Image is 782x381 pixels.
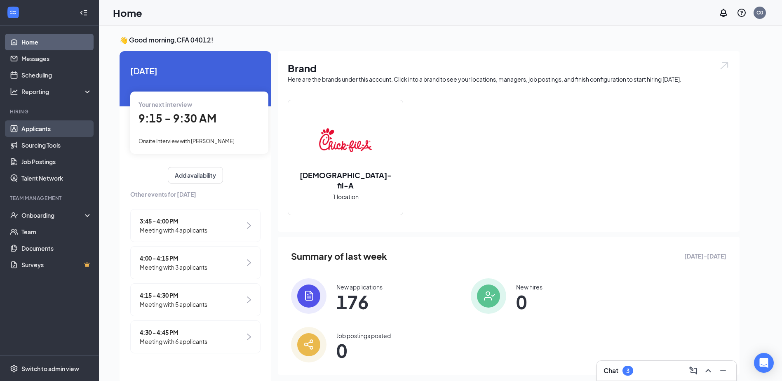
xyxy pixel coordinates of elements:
span: 4:15 - 4:30 PM [140,291,207,300]
a: Talent Network [21,170,92,186]
span: Meeting with 6 applicants [140,337,207,346]
h3: 👋 Good morning, CFA 04012 ! [120,35,740,45]
svg: Analysis [10,87,18,96]
span: [DATE] - [DATE] [684,252,726,261]
a: Scheduling [21,67,92,83]
a: Job Postings [21,153,92,170]
svg: Minimize [718,366,728,376]
span: 0 [516,294,542,309]
svg: QuestionInfo [737,8,747,18]
span: 9:15 - 9:30 AM [139,111,216,125]
a: Sourcing Tools [21,137,92,153]
img: open.6027fd2a22e1237b5b06.svg [719,61,730,71]
div: New hires [516,283,542,291]
div: Team Management [10,195,90,202]
div: Switch to admin view [21,365,79,373]
a: Applicants [21,120,92,137]
svg: Notifications [719,8,728,18]
span: Your next interview [139,101,192,108]
span: 0 [336,343,391,358]
span: 1 location [333,192,359,201]
button: ChevronUp [702,364,715,377]
div: Open Intercom Messenger [754,353,774,373]
h1: Brand [288,61,730,75]
span: Other events for [DATE] [130,190,261,199]
h1: Home [113,6,142,20]
svg: Settings [10,365,18,373]
div: Reporting [21,87,92,96]
h2: [DEMOGRAPHIC_DATA]-fil-A [288,170,403,190]
div: C0 [756,9,763,16]
div: Hiring [10,108,90,115]
h3: Chat [604,366,618,375]
img: Chick-fil-A [319,114,372,167]
div: 3 [626,367,629,374]
button: ComposeMessage [687,364,700,377]
span: Onsite Interview with [PERSON_NAME] [139,138,235,144]
span: Summary of last week [291,249,387,263]
button: Minimize [716,364,730,377]
svg: ChevronUp [703,366,713,376]
div: Here are the brands under this account. Click into a brand to see your locations, managers, job p... [288,75,730,83]
svg: WorkstreamLogo [9,8,17,16]
span: Meeting with 4 applicants [140,226,207,235]
img: icon [471,278,506,314]
div: Onboarding [21,211,85,219]
span: 4:30 - 4:45 PM [140,328,207,337]
a: Team [21,223,92,240]
div: New applications [336,283,383,291]
img: icon [291,327,326,362]
a: Documents [21,240,92,256]
a: Messages [21,50,92,67]
span: 176 [336,294,383,309]
span: 3:45 - 4:00 PM [140,216,207,226]
span: [DATE] [130,64,261,77]
span: Meeting with 5 applicants [140,300,207,309]
a: Home [21,34,92,50]
svg: ComposeMessage [688,366,698,376]
div: Job postings posted [336,332,391,340]
span: Meeting with 3 applicants [140,263,207,272]
span: 4:00 - 4:15 PM [140,254,207,263]
button: Add availability [168,167,223,183]
a: SurveysCrown [21,256,92,273]
svg: UserCheck [10,211,18,219]
svg: Collapse [80,9,88,17]
img: icon [291,278,326,314]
